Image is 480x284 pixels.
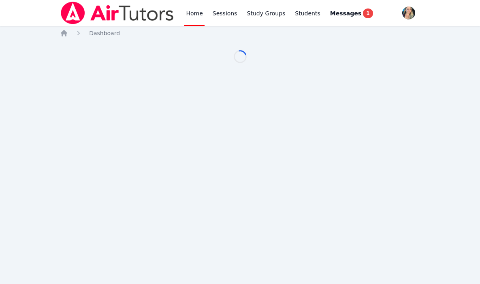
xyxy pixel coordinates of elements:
[60,29,420,37] nav: Breadcrumb
[330,9,361,17] span: Messages
[89,30,120,36] span: Dashboard
[89,29,120,37] a: Dashboard
[60,2,175,24] img: Air Tutors
[363,8,373,18] span: 1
